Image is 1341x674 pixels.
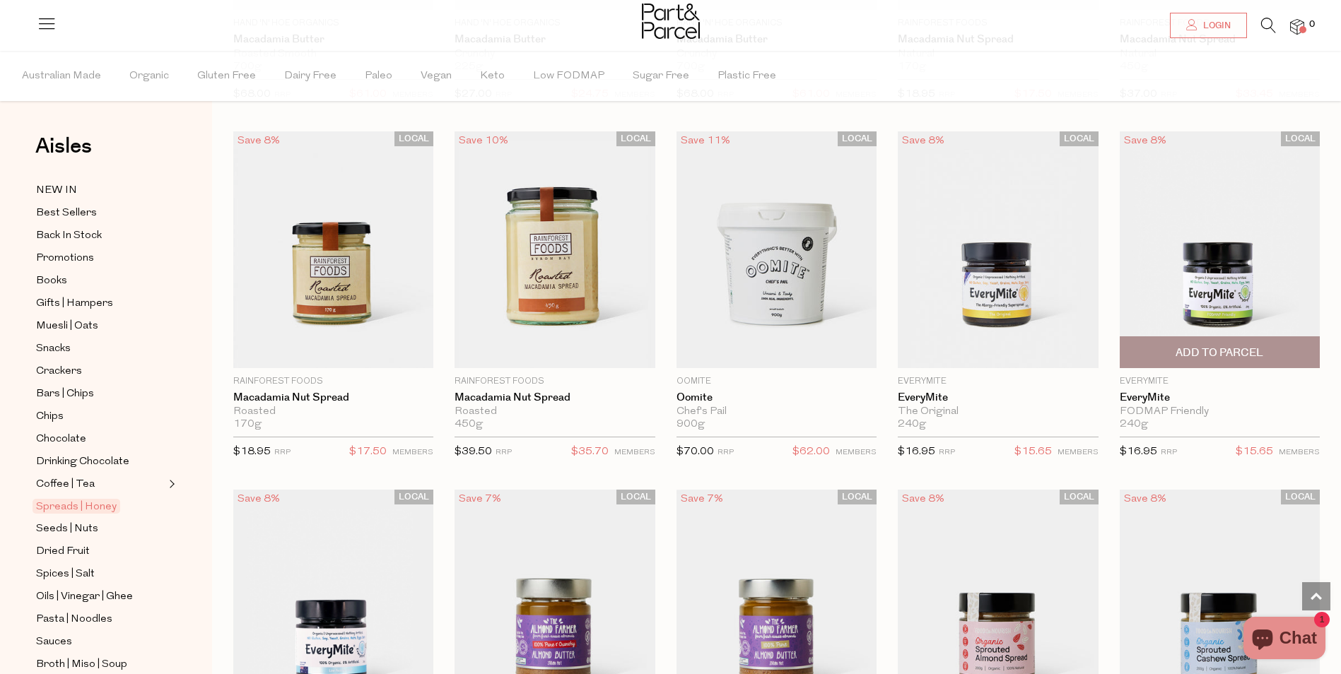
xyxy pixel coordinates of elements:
[129,52,169,101] span: Organic
[36,543,90,560] span: Dried Fruit
[36,588,165,605] a: Oils | Vinegar | Ghee
[898,131,1098,368] img: EveryMite
[496,449,512,456] small: RRP
[36,205,97,222] span: Best Sellers
[1281,131,1320,146] span: LOCAL
[36,430,165,448] a: Chocolate
[36,204,165,222] a: Best Sellers
[677,391,877,404] a: Oomite
[36,341,71,357] span: Snacks
[633,52,689,101] span: Sugar Free
[36,589,133,605] span: Oils | Vinegar | Ghee
[718,449,734,456] small: RRP
[36,363,82,380] span: Crackers
[274,449,291,456] small: RRP
[36,475,165,493] a: Coffee | Tea
[533,52,604,101] span: Low FODMAP
[898,418,926,431] span: 240g
[36,454,129,471] span: Drinking Chocolate
[1120,418,1148,431] span: 240g
[898,490,949,509] div: Save 8%
[792,443,830,461] span: $62.00
[455,418,483,431] span: 450g
[455,375,655,388] p: Rainforest Foods
[36,566,95,583] span: Spices | Salt
[1236,443,1273,461] span: $15.65
[677,375,877,388] p: Oomite
[455,406,655,418] div: Roasted
[1120,447,1157,457] span: $16.95
[455,447,492,457] span: $39.50
[36,565,165,583] a: Spices | Salt
[36,543,165,560] a: Dried Fruit
[1058,449,1099,456] small: MEMBERS
[165,475,175,492] button: Expand/Collapse Coffee | Tea
[677,131,877,368] img: Oomite
[36,386,94,403] span: Bars | Chips
[36,340,165,357] a: Snacks
[233,490,284,509] div: Save 8%
[614,449,655,456] small: MEMBERS
[36,498,165,515] a: Spreads | Honey
[36,520,165,538] a: Seeds | Nuts
[455,131,655,368] img: Macadamia Nut Spread
[642,4,700,39] img: Part&Parcel
[36,249,165,267] a: Promotions
[36,182,77,199] span: NEW IN
[36,431,86,448] span: Chocolate
[36,182,165,199] a: NEW IN
[22,52,101,101] span: Australian Made
[1120,490,1171,509] div: Save 8%
[677,418,705,431] span: 900g
[36,610,165,628] a: Pasta | Noodles
[36,227,165,244] a: Back In Stock
[1014,443,1052,461] span: $15.65
[1306,18,1318,31] span: 0
[898,131,949,150] div: Save 8%
[838,490,877,504] span: LOCAL
[36,453,165,471] a: Drinking Chocolate
[233,391,433,404] a: Macadamia Nut Spread
[1120,336,1320,368] button: Add To Parcel
[1120,406,1320,418] div: FODMAP Friendly
[1279,449,1320,456] small: MEMBERS
[677,406,877,418] div: Chef's Pail
[36,362,165,380] a: Crackers
[1281,490,1320,504] span: LOCAL
[838,131,877,146] span: LOCAL
[1200,20,1231,32] span: Login
[284,52,336,101] span: Dairy Free
[36,385,165,403] a: Bars | Chips
[36,318,98,335] span: Muesli | Oats
[36,250,94,267] span: Promotions
[394,131,433,146] span: LOCAL
[233,418,262,431] span: 170g
[33,499,120,514] span: Spreads | Honey
[616,490,655,504] span: LOCAL
[616,131,655,146] span: LOCAL
[36,272,165,290] a: Books
[1290,19,1304,34] a: 0
[677,131,734,150] div: Save 11%
[1239,617,1330,663] inbox-online-store-chat: Shopify online store chat
[455,391,655,404] a: Macadamia Nut Spread
[455,490,505,509] div: Save 7%
[455,131,513,150] div: Save 10%
[1120,375,1320,388] p: EveryMite
[718,52,776,101] span: Plastic Free
[898,447,935,457] span: $16.95
[36,295,113,312] span: Gifts | Hampers
[898,391,1098,404] a: EveryMite
[898,375,1098,388] p: EveryMite
[394,490,433,504] span: LOCAL
[1120,131,1320,368] img: EveryMite
[1170,13,1247,38] a: Login
[898,406,1098,418] div: The Original
[36,408,64,425] span: Chips
[233,131,433,368] img: Macadamia Nut Spread
[36,634,72,651] span: Sauces
[197,52,256,101] span: Gluten Free
[1120,391,1320,404] a: EveryMite
[233,406,433,418] div: Roasted
[677,447,714,457] span: $70.00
